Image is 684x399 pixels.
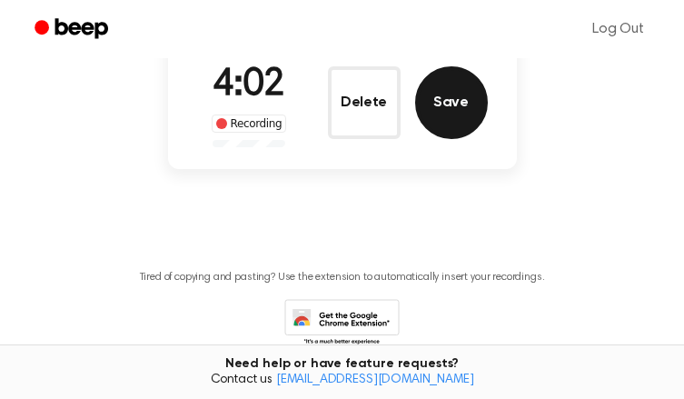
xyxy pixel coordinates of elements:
[22,12,124,47] a: Beep
[140,271,545,284] p: Tired of copying and pasting? Use the extension to automatically insert your recordings.
[213,66,285,105] span: 4:02
[276,374,474,386] a: [EMAIL_ADDRESS][DOMAIN_NAME]
[328,66,401,139] button: Delete Audio Record
[574,7,662,51] a: Log Out
[212,115,287,133] div: Recording
[11,373,673,389] span: Contact us
[415,66,488,139] button: Save Audio Record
